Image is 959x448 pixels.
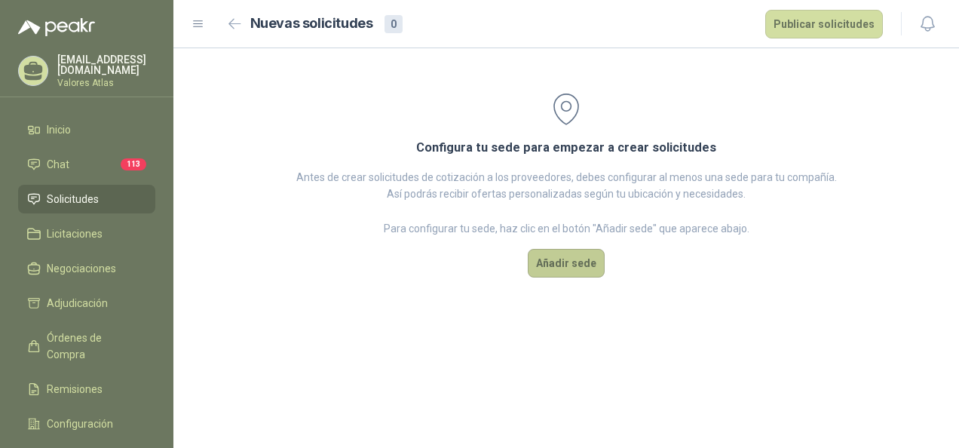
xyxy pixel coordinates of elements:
span: Solicitudes [47,191,99,207]
a: Inicio [18,115,155,144]
a: Órdenes de Compra [18,324,155,369]
p: Valores Atlas [57,78,155,87]
span: Chat [47,156,69,173]
h3: Configura tu sede para empezar a crear solicitudes [416,138,716,158]
a: Remisiones [18,375,155,404]
span: Licitaciones [47,226,103,242]
button: Publicar solicitudes [765,10,883,38]
a: Negociaciones [18,254,155,283]
p: [EMAIL_ADDRESS][DOMAIN_NAME] [57,54,155,75]
p: Antes de crear solicitudes de cotización a los proveedores, debes configurar al menos una sede pa... [296,169,837,186]
p: Para configurar tu sede, haz clic en el botón "Añadir sede" que aparece abajo. [296,220,837,237]
span: 113 [121,158,146,170]
a: Configuración [18,410,155,438]
span: Órdenes de Compra [47,330,141,363]
a: Chat113 [18,150,155,179]
button: Añadir sede [528,249,605,278]
h2: Nuevas solicitudes [250,13,373,35]
span: Negociaciones [47,260,116,277]
span: Adjudicación [47,295,108,311]
span: Inicio [47,121,71,138]
p: Así podrás recibir ofertas personalizadas según tu ubicación y necesidades. [296,186,837,202]
a: Solicitudes [18,185,155,213]
span: Configuración [47,416,113,432]
img: Logo peakr [18,18,95,36]
div: 0 [385,15,403,33]
a: Licitaciones [18,219,155,248]
span: Remisiones [47,381,103,397]
a: Adjudicación [18,289,155,318]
